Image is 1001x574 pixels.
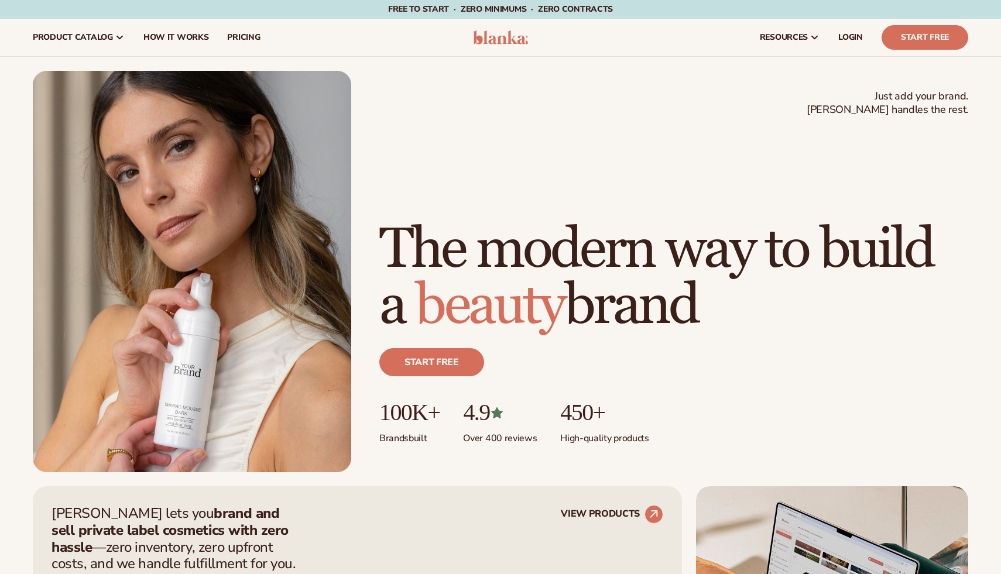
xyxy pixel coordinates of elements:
[560,425,649,445] p: High-quality products
[52,504,289,556] strong: brand and sell private label cosmetics with zero hassle
[760,33,808,42] span: resources
[750,19,829,56] a: resources
[23,19,134,56] a: product catalog
[388,4,613,15] span: Free to start · ZERO minimums · ZERO contracts
[560,400,649,425] p: 450+
[379,400,440,425] p: 100K+
[807,90,968,117] span: Just add your brand. [PERSON_NAME] handles the rest.
[561,505,663,524] a: VIEW PRODUCTS
[463,425,537,445] p: Over 400 reviews
[829,19,872,56] a: LOGIN
[33,71,351,472] img: Female holding tanning mousse.
[838,33,863,42] span: LOGIN
[463,400,537,425] p: 4.9
[134,19,218,56] a: How It Works
[227,33,260,42] span: pricing
[473,30,529,44] img: logo
[379,348,484,376] a: Start free
[379,425,440,445] p: Brands built
[218,19,269,56] a: pricing
[379,222,968,334] h1: The modern way to build a brand
[882,25,968,50] a: Start Free
[33,33,113,42] span: product catalog
[415,271,564,340] span: beauty
[52,505,303,572] p: [PERSON_NAME] lets you —zero inventory, zero upfront costs, and we handle fulfillment for you.
[143,33,209,42] span: How It Works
